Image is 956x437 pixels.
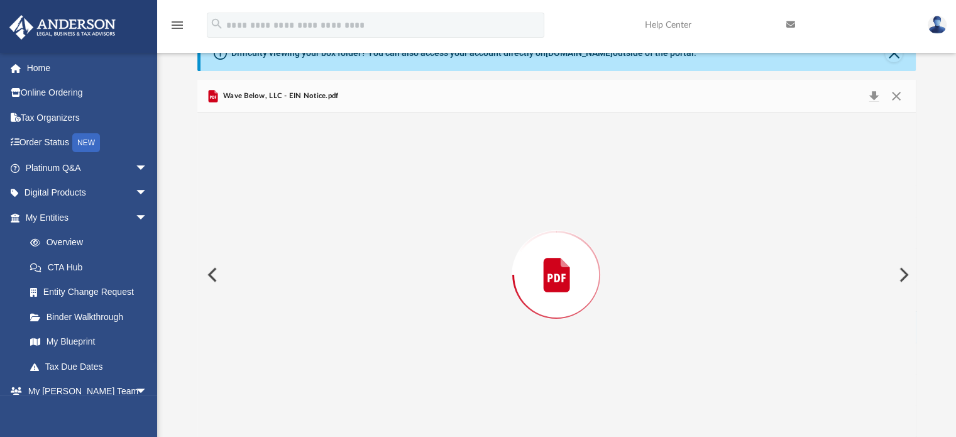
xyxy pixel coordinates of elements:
[135,205,160,231] span: arrow_drop_down
[72,133,100,152] div: NEW
[18,255,167,280] a: CTA Hub
[546,48,613,58] a: [DOMAIN_NAME]
[221,91,339,102] span: Wave Below, LLC - EIN Notice.pdf
[9,105,167,130] a: Tax Organizers
[9,205,167,230] a: My Entitiesarrow_drop_down
[863,87,886,105] button: Download
[6,15,119,40] img: Anderson Advisors Platinum Portal
[9,80,167,106] a: Online Ordering
[9,180,167,206] a: Digital Productsarrow_drop_down
[9,379,160,404] a: My [PERSON_NAME] Teamarrow_drop_down
[170,24,185,33] a: menu
[18,230,167,255] a: Overview
[9,130,167,156] a: Order StatusNEW
[231,47,696,60] div: Difficulty viewing your box folder? You can also access your account directly on outside of the p...
[18,280,167,305] a: Entity Change Request
[197,257,225,292] button: Previous File
[170,18,185,33] i: menu
[9,55,167,80] a: Home
[928,16,947,34] img: User Pic
[135,180,160,206] span: arrow_drop_down
[885,45,903,62] button: Close
[889,257,916,292] button: Next File
[9,155,167,180] a: Platinum Q&Aarrow_drop_down
[18,329,160,355] a: My Blueprint
[18,304,167,329] a: Binder Walkthrough
[885,87,908,105] button: Close
[135,379,160,405] span: arrow_drop_down
[210,17,224,31] i: search
[18,354,167,379] a: Tax Due Dates
[135,155,160,181] span: arrow_drop_down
